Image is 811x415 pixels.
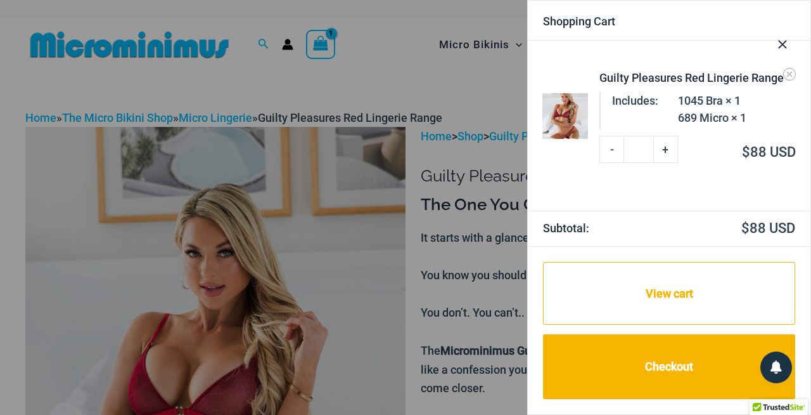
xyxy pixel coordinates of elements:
[543,219,667,238] strong: Subtotal:
[755,11,810,74] button: Close Cart Drawer
[599,136,623,162] a: -
[783,68,796,81] a: Remove Guilty Pleasures Red Lingerie Range from cart
[742,144,750,160] span: $
[612,92,658,112] dt: Includes:
[654,136,678,162] a: +
[678,92,746,126] p: 1045 Bra × 1 689 Micro × 1
[543,262,795,326] a: View cart
[543,16,795,27] div: Shopping Cart
[599,69,795,86] a: Guilty Pleasures Red Lingerie Range
[543,334,795,399] a: Checkout
[741,220,750,236] span: $
[623,136,653,162] input: Product quantity
[741,220,795,236] bdi: 88 USD
[742,144,796,160] bdi: 88 USD
[542,93,588,139] img: Guilty Pleasures Red 1045 Bra 689 Micro 05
